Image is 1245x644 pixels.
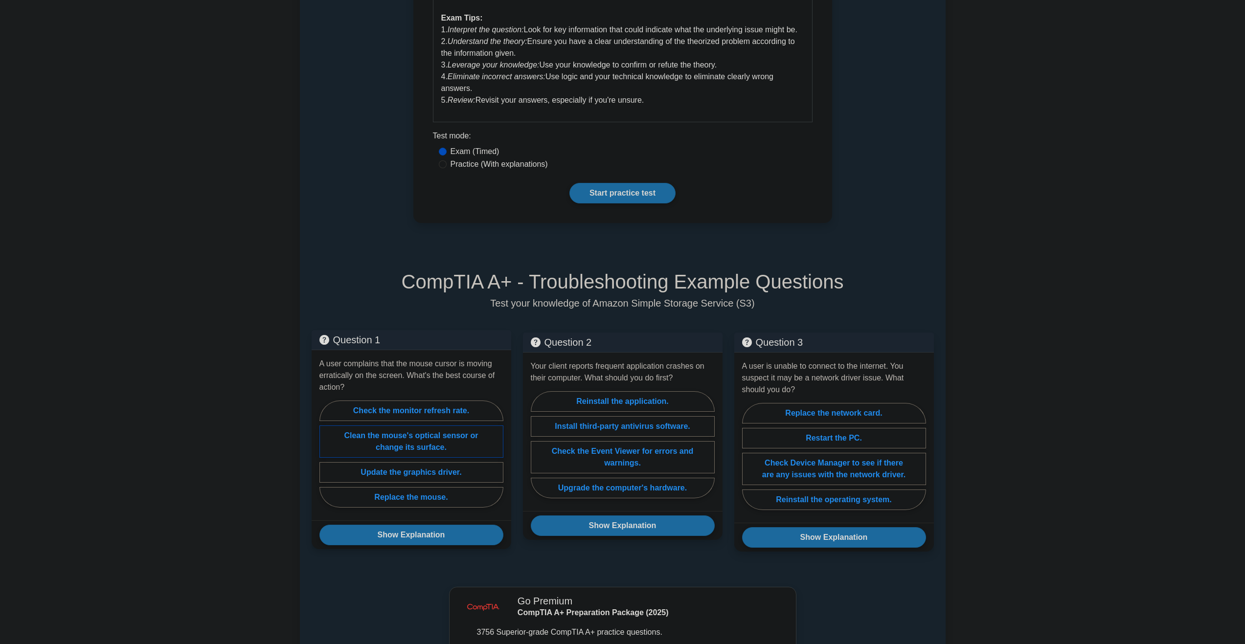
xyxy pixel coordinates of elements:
[319,462,503,483] label: Update the graphics driver.
[448,61,540,69] i: Leverage your knowledge:
[451,146,499,157] label: Exam (Timed)
[319,400,503,421] label: Check the monitor refresh rate.
[319,487,503,508] label: Replace the mouse.
[319,425,503,458] label: Clean the mouse's optical sensor or change its surface.
[742,336,926,348] h5: Question 3
[742,360,926,396] p: A user is unable to connect to the internet. You suspect it may be a network driver issue. What s...
[742,428,926,448] label: Restart the PC.
[531,515,715,536] button: Show Explanation
[742,527,926,548] button: Show Explanation
[531,391,715,412] label: Reinstall the application.
[531,336,715,348] h5: Question 2
[451,158,548,170] label: Practice (With explanations)
[742,489,926,510] label: Reinstall the operating system.
[319,358,503,393] p: A user complains that the mouse cursor is moving erratically on the screen. What's the best cours...
[312,297,934,309] p: Test your knowledge of Amazon Simple Storage Service (S3)
[448,37,527,45] i: Understand the theory:
[319,525,503,545] button: Show Explanation
[531,360,715,384] p: Your client reports frequent application crashes on their computer. What should you do first?
[531,416,715,437] label: Install third-party antivirus software.
[531,478,715,498] label: Upgrade the computer's hardware.
[448,72,545,81] i: Eliminate incorrect answers:
[433,130,813,146] div: Test mode:
[531,441,715,473] label: Check the Event Viewer for errors and warnings.
[569,183,676,203] a: Start practice test
[312,270,934,293] h5: CompTIA A+ - Troubleshooting Example Questions
[448,25,524,34] i: Interpret the question:
[319,334,503,346] h5: Question 1
[742,453,926,485] label: Check Device Manager to see if there are any issues with the network driver.
[448,96,475,104] i: Review:
[742,403,926,423] label: Replace the network card.
[441,14,483,22] b: Exam Tips:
